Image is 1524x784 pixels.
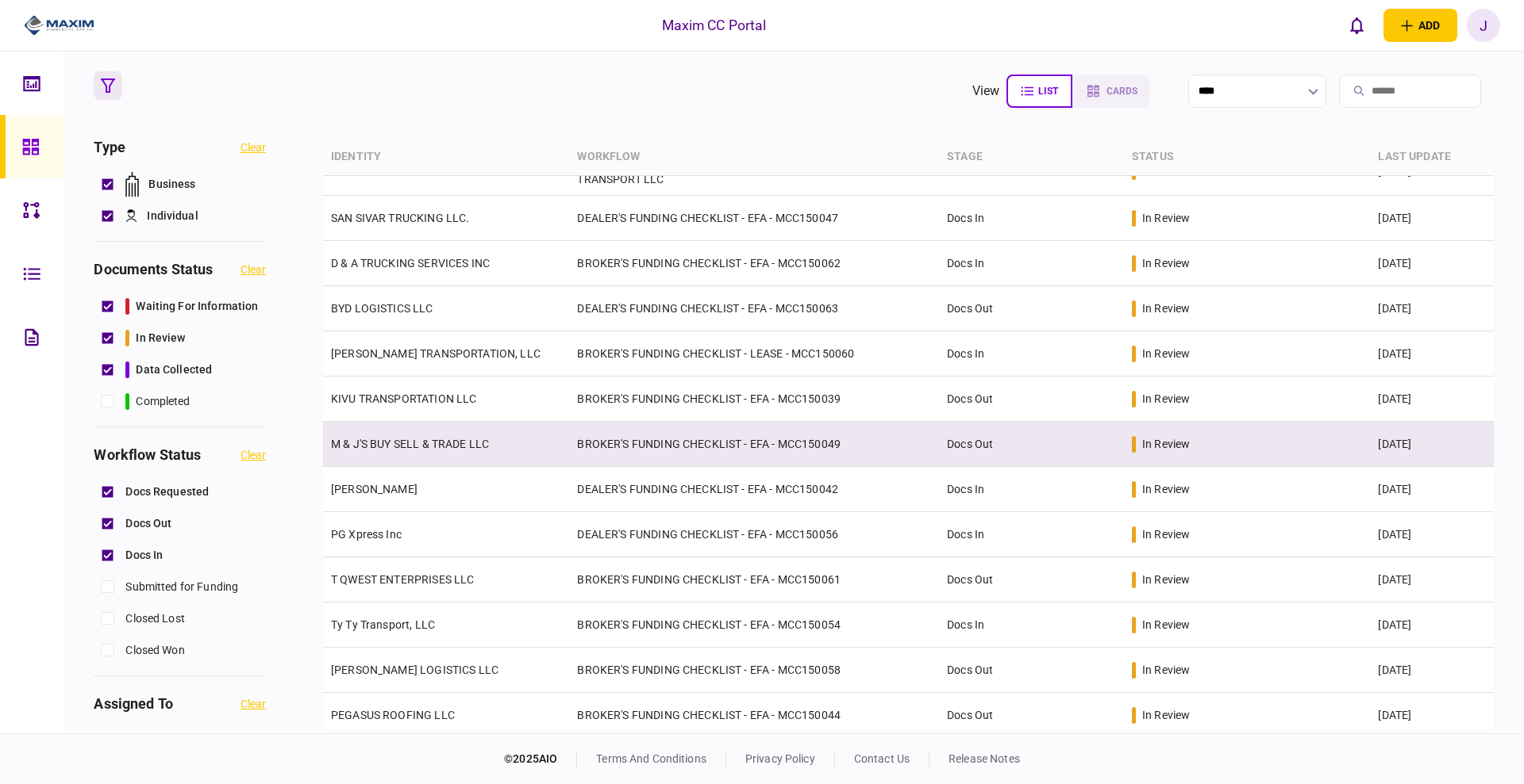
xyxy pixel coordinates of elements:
[1370,196,1493,241] td: [DATE]
[1370,602,1493,648] td: [DATE]
[569,241,939,286] td: BROKER'S FUNDING CHECKLIST - EFA - MCC150062
[596,752,706,765] a: terms and conditions
[1341,9,1374,42] button: open notifications list
[939,139,1124,176] th: stage
[331,618,435,631] a: Ty Ty Transport, LLC
[569,512,939,557] td: DEALER'S FUNDING CHECKLIST - EFA - MCC150056
[331,212,469,224] a: SAN SIVAR TRUCKING LLC.
[569,693,939,738] td: BROKER'S FUNDING CHECKLIST - EFA - MCC150044
[569,331,939,377] td: BROKER'S FUNDING CHECKLIST - LEASE - MCC150060
[331,347,541,360] a: [PERSON_NAME] TRANSPORTATION, LLC
[94,697,172,711] h3: assigned to
[1370,422,1493,467] td: [DATE]
[331,709,455,721] a: PEGASUS ROOFING LLC
[939,241,1124,286] td: Docs In
[136,393,190,410] span: completed
[939,196,1124,241] td: Docs In
[331,438,489,450] a: M & J'S BUY SELL & TRADE LLC
[854,752,910,765] a: contact us
[569,557,939,602] td: BROKER'S FUNDING CHECKLIST - EFA - MCC150061
[1142,572,1190,587] div: in review
[1370,648,1493,693] td: [DATE]
[939,422,1124,467] td: Docs Out
[136,361,212,378] span: data collected
[569,602,939,648] td: BROKER'S FUNDING CHECKLIST - EFA - MCC150054
[241,698,266,710] button: clear
[939,467,1124,512] td: Docs In
[939,602,1124,648] td: Docs In
[241,141,266,154] button: clear
[125,610,184,627] span: Closed Lost
[939,377,1124,422] td: Docs Out
[569,422,939,467] td: BROKER'S FUNDING CHECKLIST - EFA - MCC150049
[1106,86,1137,97] span: cards
[136,330,185,346] span: in review
[241,449,266,461] button: clear
[1038,86,1058,97] span: list
[94,262,213,277] h3: documents status
[125,579,238,595] span: Submitted for Funding
[1142,617,1190,633] div: in review
[331,664,498,676] a: [PERSON_NAME] LOGISTICS LLC
[1467,9,1500,42] button: J
[1370,512,1493,557] td: [DATE]
[1124,139,1370,176] th: status
[939,693,1124,738] td: Docs Out
[1384,9,1457,42] button: open adding identity options
[569,648,939,693] td: BROKER'S FUNDING CHECKLIST - EFA - MCC150058
[569,139,939,176] th: workflow
[323,139,569,176] th: identity
[331,573,474,586] a: T QWEST ENTERPRISES LLC
[939,331,1124,377] td: Docs In
[147,208,198,224] span: Individual
[1370,331,1493,377] td: [DATE]
[1142,255,1190,271] div: in review
[148,176,195,193] span: Business
[331,483,418,495] a: [PERSON_NAME]
[24,13,94,37] img: client company logo
[1142,436,1190,452] div: in review
[1370,139,1493,176] th: last update
[569,286,939,331] td: DEALER'S FUNDING CHECKLIST - EFA - MCC150063
[569,467,939,512] td: DEALER'S FUNDING CHECKLIST - EFA - MCC150042
[1142,662,1190,678] div: in review
[125,547,163,564] span: Docs In
[331,257,490,270] a: D & A TRUCKING SERVICES INC
[1142,346,1190,361] div: in review
[125,484,209,500] span: Docs Requested
[136,298,258,315] span: waiting for information
[1072,75,1150,108] button: cards
[1370,557,1493,602] td: [DATE]
[1142,210,1190,226] div: in review
[94,140,125,155] h3: Type
[331,302,433,315] a: BYD LOGISTICS LLC
[1142,481,1190,497] div: in review
[331,528,402,541] a: PG Xpress Inc
[939,286,1124,331] td: Docs Out
[939,557,1124,602] td: Docs Out
[1142,300,1190,316] div: in review
[125,642,184,659] span: Closed Won
[1370,241,1493,286] td: [DATE]
[1370,467,1493,512] td: [DATE]
[125,515,171,532] span: Docs Out
[1370,693,1493,738] td: [DATE]
[1370,286,1493,331] td: [DATE]
[1006,75,1072,108] button: list
[569,196,939,241] td: DEALER'S FUNDING CHECKLIST - EFA - MCC150047
[241,263,266,276] button: clear
[972,82,1000,101] div: view
[662,15,767,36] div: Maxim CC Portal
[1142,526,1190,542] div: in review
[745,752,815,765] a: privacy policy
[939,648,1124,693] td: Docs Out
[331,392,476,405] a: KIVU TRANSPORTATION LLC
[1142,391,1190,407] div: in review
[949,752,1020,765] a: release notes
[939,512,1124,557] td: Docs In
[94,448,201,462] h3: workflow status
[504,751,577,767] div: © 2025 AIO
[1370,377,1493,422] td: [DATE]
[569,377,939,422] td: BROKER'S FUNDING CHECKLIST - EFA - MCC150039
